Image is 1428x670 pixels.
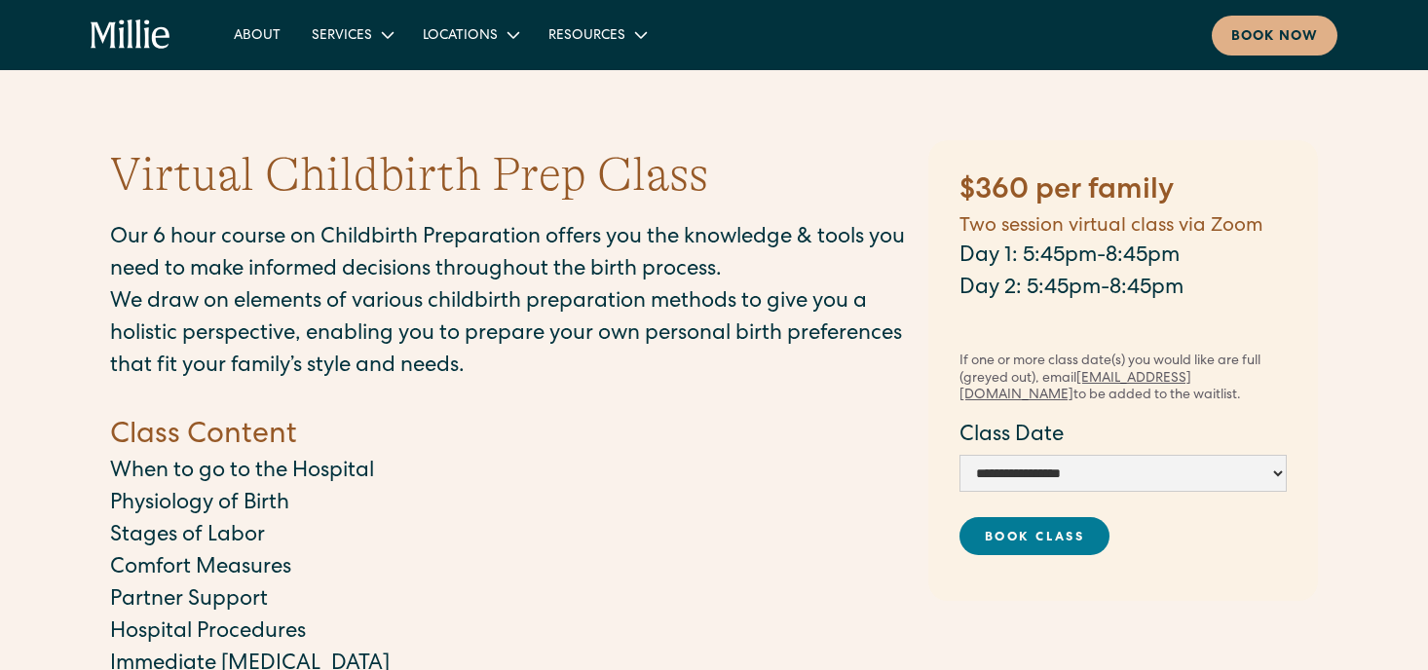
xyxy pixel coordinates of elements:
[959,242,1287,274] p: Day 1: 5:45pm-8:45pm
[110,287,909,384] p: We draw on elements of various childbirth preparation methods to give you a holistic perspective,...
[959,354,1287,405] div: If one or more class date(s) you would like are full (greyed out), email to be added to the waitl...
[1231,27,1318,48] div: Book now
[110,384,909,416] p: ‍
[110,553,909,585] p: Comfort Measures
[110,416,909,457] h4: Class Content
[110,617,909,650] p: Hospital Procedures
[423,26,498,47] div: Locations
[218,19,296,51] a: About
[959,306,1287,338] p: ‍
[959,421,1287,453] label: Class Date
[548,26,625,47] div: Resources
[110,489,909,521] p: Physiology of Birth
[110,585,909,617] p: Partner Support
[110,223,909,287] p: Our 6 hour course on Childbirth Preparation offers you the knowledge & tools you need to make inf...
[959,177,1174,206] strong: $360 per family
[959,517,1109,555] a: Book Class
[110,457,909,489] p: When to go to the Hospital
[959,274,1287,306] p: Day 2: 5:45pm-8:45pm
[1212,16,1337,56] a: Book now
[110,521,909,553] p: Stages of Labor
[959,212,1287,242] h5: Two session virtual class via Zoom
[312,26,372,47] div: Services
[110,144,708,207] h1: Virtual Childbirth Prep Class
